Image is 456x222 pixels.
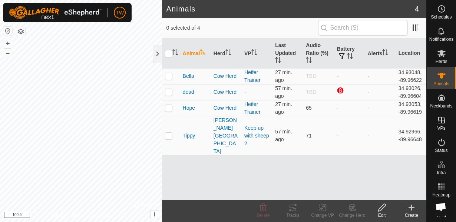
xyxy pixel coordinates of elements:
h2: Animals [166,4,415,13]
span: Notifications [429,37,453,42]
span: 0 selected of 4 [166,24,318,32]
th: Animal [180,39,211,69]
span: 65 [306,105,312,111]
p-sorticon: Activate to sort [347,54,353,60]
th: VP [241,39,272,69]
div: Tracks [278,212,308,219]
span: i [153,211,155,218]
button: – [3,49,12,57]
app-display-virtual-paddock-transition: - [244,89,246,95]
div: Change Herd [337,212,367,219]
img: Gallagher Logo [9,6,102,19]
button: i [151,211,159,219]
td: - [365,68,396,84]
span: 71 [306,133,312,139]
span: TBD [306,73,316,79]
span: Heatmap [432,193,450,197]
td: - [334,100,364,116]
span: Sep 14, 2025, 9:04 PM [275,101,292,115]
span: Bella [183,72,194,80]
div: Cow Herd [214,88,238,96]
td: - [365,116,396,155]
div: Cow Herd [214,104,238,112]
div: Edit [367,212,397,219]
a: Heifer Trainer [244,101,261,115]
td: 34.92966, -89.96648 [396,116,426,155]
span: Hope [183,104,195,112]
span: Animals [433,82,449,86]
span: TW [116,9,124,17]
td: - [365,84,396,100]
div: Create [397,212,426,219]
th: Last Updated [272,39,303,69]
p-sorticon: Activate to sort [275,58,281,64]
div: Change VP [308,212,337,219]
span: Herds [435,59,447,64]
p-sorticon: Activate to sort [306,58,312,64]
th: Audio Ratio (%) [303,39,334,69]
td: 34.93048, -89.96622 [396,68,426,84]
p-sorticon: Activate to sort [225,50,231,56]
a: Contact Us [88,212,110,219]
button: + [3,39,12,48]
td: 34.93026, -89.96604 [396,84,426,100]
p-sorticon: Activate to sort [382,50,388,56]
td: - [365,100,396,116]
td: - [334,116,364,155]
span: 4 [415,3,419,14]
button: Map Layers [16,27,25,36]
input: Search (S) [318,20,408,36]
span: VPs [437,126,445,130]
div: Open chat [431,197,451,217]
span: TBD [306,89,316,95]
p-sorticon: Activate to sort [200,50,206,56]
a: Help [427,200,456,221]
span: Sep 14, 2025, 9:04 PM [275,69,292,83]
span: Infra [437,170,446,175]
p-sorticon: Activate to sort [251,50,257,56]
span: Tippy [183,132,195,140]
span: Help [437,213,446,218]
a: Heifer Trainer [244,69,261,83]
th: Alerts [365,39,396,69]
span: Sep 14, 2025, 8:34 PM [275,85,292,99]
span: Sep 14, 2025, 8:34 PM [275,129,292,142]
span: Delete [257,213,270,218]
th: Battery [334,39,364,69]
span: Schedules [431,15,452,19]
a: Privacy Policy [52,212,79,219]
div: Cow Herd [214,72,238,80]
button: Reset Map [3,27,12,36]
th: Location [396,39,426,69]
span: dead [183,88,194,96]
td: 34.93053, -89.96619 [396,100,426,116]
div: [PERSON_NAME][GEOGRAPHIC_DATA] [214,116,238,155]
span: Neckbands [430,104,452,108]
p-sorticon: Activate to sort [172,50,178,56]
th: Herd [211,39,241,69]
a: Keep up with sheep 2 [244,125,269,146]
td: - [334,68,364,84]
span: Status [435,148,447,153]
